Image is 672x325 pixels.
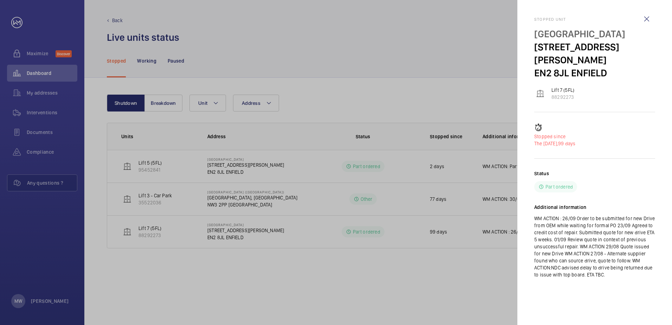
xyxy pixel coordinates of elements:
[534,204,655,211] h2: Additional information
[551,94,574,101] p: 88292273
[545,183,573,190] p: Part ordered
[534,141,558,146] span: The [DATE],
[551,87,574,94] p: Lift 7 (5FL)
[534,27,655,40] p: [GEOGRAPHIC_DATA]
[534,215,655,278] p: WM ACTION : 26/09 Order to be submitted for new Drive from OEM while waiting for formal PO 23/09 ...
[536,89,544,98] img: elevator.svg
[534,40,655,66] p: [STREET_ADDRESS][PERSON_NAME]
[534,170,549,177] h2: Status
[534,17,655,22] h2: Stopped unit
[534,66,655,79] p: EN2 8JL ENFIELD
[534,140,655,147] p: 99 days
[534,133,655,140] p: Stopped since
